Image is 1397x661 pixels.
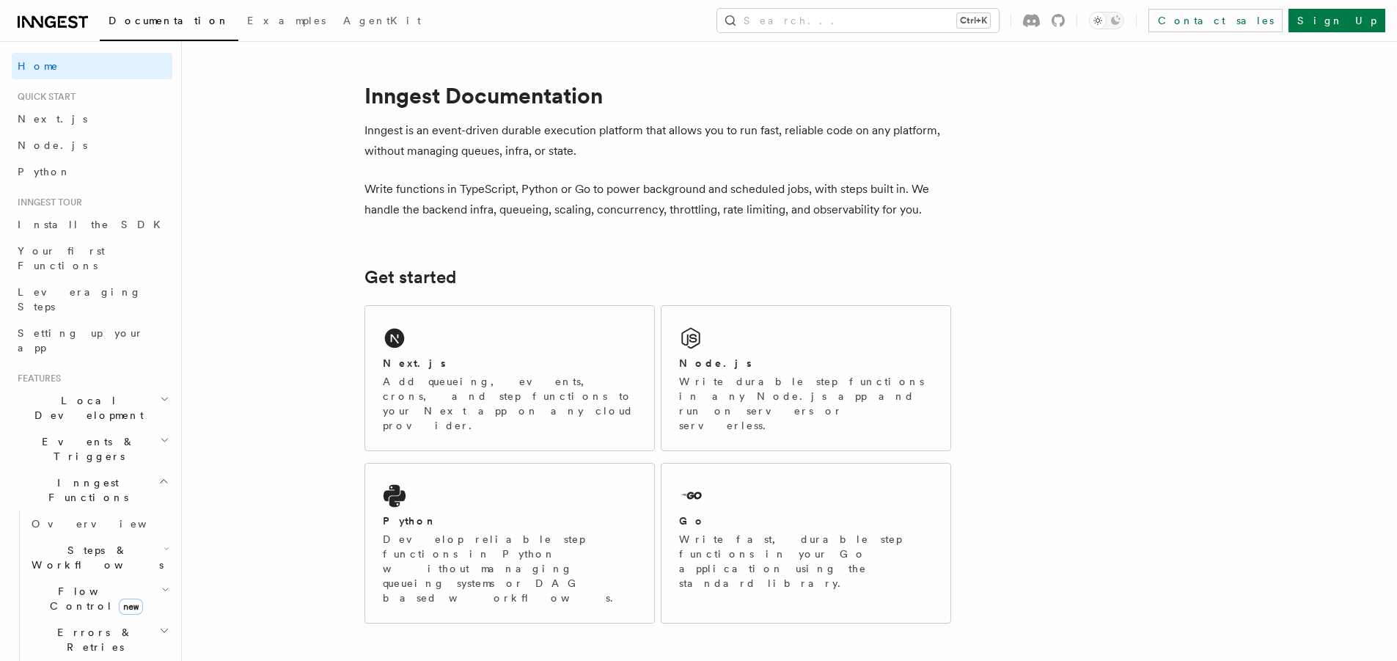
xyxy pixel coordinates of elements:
span: Node.js [18,139,87,151]
button: Errors & Retries [26,619,172,660]
a: Node.js [12,132,172,158]
button: Local Development [12,387,172,428]
p: Write functions in TypeScript, Python or Go to power background and scheduled jobs, with steps bu... [364,179,951,220]
a: Get started [364,267,456,288]
a: Examples [238,4,334,40]
span: Features [12,373,61,384]
span: Steps & Workflows [26,543,164,572]
span: Home [18,59,59,73]
a: Contact sales [1148,9,1283,32]
p: Develop reliable step functions in Python without managing queueing systems or DAG based workflows. [383,532,637,605]
span: Flow Control [26,584,161,613]
span: new [119,599,143,615]
span: Quick start [12,91,76,103]
button: Inngest Functions [12,470,172,511]
a: Next.jsAdd queueing, events, crons, and step functions to your Next app on any cloud provider. [364,305,655,451]
a: Setting up your app [12,320,172,361]
h2: Python [383,514,437,528]
span: Events & Triggers [12,434,160,464]
span: Your first Functions [18,245,105,271]
p: Inngest is an event-driven durable execution platform that allows you to run fast, reliable code ... [364,120,951,161]
a: Python [12,158,172,185]
span: Overview [32,518,183,530]
span: Leveraging Steps [18,286,142,313]
h2: Go [679,514,705,528]
a: Node.jsWrite durable step functions in any Node.js app and run on servers or serverless. [661,305,951,451]
span: Install the SDK [18,219,169,230]
span: Errors & Retries [26,625,159,654]
a: Home [12,53,172,79]
span: Documentation [109,15,230,26]
p: Write durable step functions in any Node.js app and run on servers or serverless. [679,374,933,433]
button: Search...Ctrl+K [717,9,999,32]
a: Your first Functions [12,238,172,279]
button: Steps & Workflows [26,537,172,578]
span: Setting up your app [18,327,144,354]
h1: Inngest Documentation [364,82,951,109]
span: Inngest Functions [12,475,158,505]
span: Python [18,166,71,178]
span: Inngest tour [12,197,82,208]
button: Toggle dark mode [1089,12,1124,29]
span: Local Development [12,393,160,423]
h2: Next.js [383,356,446,370]
a: Sign Up [1288,9,1385,32]
kbd: Ctrl+K [957,13,990,28]
p: Add queueing, events, crons, and step functions to your Next app on any cloud provider. [383,374,637,433]
a: Leveraging Steps [12,279,172,320]
a: Next.js [12,106,172,132]
a: Documentation [100,4,238,41]
span: Examples [247,15,326,26]
span: AgentKit [343,15,421,26]
a: AgentKit [334,4,430,40]
button: Flow Controlnew [26,578,172,619]
a: GoWrite fast, durable step functions in your Go application using the standard library. [661,463,951,624]
a: Overview [26,511,172,537]
button: Events & Triggers [12,428,172,470]
h2: Node.js [679,356,752,370]
span: Next.js [18,113,87,125]
a: PythonDevelop reliable step functions in Python without managing queueing systems or DAG based wo... [364,463,655,624]
p: Write fast, durable step functions in your Go application using the standard library. [679,532,933,591]
a: Install the SDK [12,211,172,238]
